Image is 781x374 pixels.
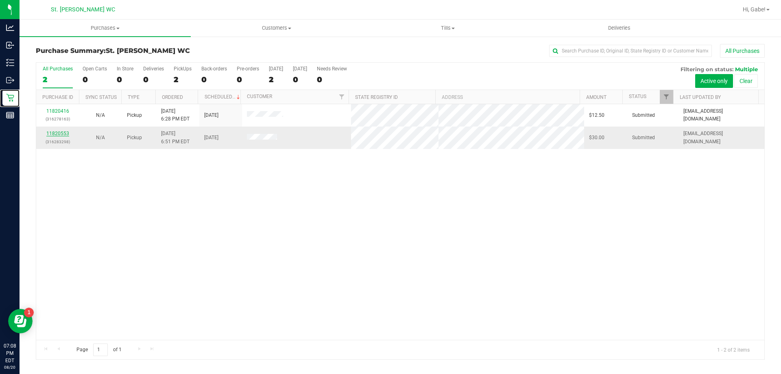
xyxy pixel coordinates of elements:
[269,66,283,72] div: [DATE]
[534,20,705,37] a: Deliveries
[6,94,14,102] inline-svg: Retail
[20,24,191,32] span: Purchases
[41,115,74,123] p: (316278163)
[720,44,765,58] button: All Purchases
[8,309,33,333] iframe: Resource center
[41,138,74,146] p: (316283298)
[191,20,362,37] a: Customers
[201,75,227,84] div: 0
[735,66,758,72] span: Multiple
[293,75,307,84] div: 0
[143,75,164,84] div: 0
[362,20,533,37] a: Tills
[174,66,192,72] div: PickUps
[96,112,105,118] span: Not Applicable
[143,66,164,72] div: Deliveries
[96,112,105,119] button: N/A
[683,107,759,123] span: [EMAIL_ADDRESS][DOMAIN_NAME]
[96,134,105,142] button: N/A
[247,94,272,99] a: Customer
[96,135,105,140] span: Not Applicable
[237,66,259,72] div: Pre-orders
[6,76,14,84] inline-svg: Outbound
[117,66,133,72] div: In Store
[681,66,733,72] span: Filtering on status:
[161,130,190,145] span: [DATE] 6:51 PM EDT
[83,75,107,84] div: 0
[237,75,259,84] div: 0
[629,94,646,99] a: Status
[85,94,117,100] a: Sync Status
[174,75,192,84] div: 2
[128,94,140,100] a: Type
[201,66,227,72] div: Back-orders
[734,74,758,88] button: Clear
[204,112,218,119] span: [DATE]
[205,94,242,100] a: Scheduled
[36,47,279,55] h3: Purchase Summary:
[632,134,655,142] span: Submitted
[204,134,218,142] span: [DATE]
[70,343,128,356] span: Page of 1
[6,41,14,49] inline-svg: Inbound
[549,45,712,57] input: Search Purchase ID, Original ID, State Registry ID or Customer Name...
[46,108,69,114] a: 11820416
[161,107,190,123] span: [DATE] 6:28 PM EDT
[711,343,756,356] span: 1 - 2 of 2 items
[597,24,641,32] span: Deliveries
[317,75,347,84] div: 0
[4,342,16,364] p: 07:08 PM EDT
[20,20,191,37] a: Purchases
[127,134,142,142] span: Pickup
[43,66,73,72] div: All Purchases
[93,343,108,356] input: 1
[355,94,398,100] a: State Registry ID
[127,112,142,119] span: Pickup
[42,94,73,100] a: Purchase ID
[117,75,133,84] div: 0
[83,66,107,72] div: Open Carts
[46,131,69,136] a: 11820553
[6,59,14,67] inline-svg: Inventory
[632,112,655,119] span: Submitted
[586,94,606,100] a: Amount
[106,47,190,55] span: St. [PERSON_NAME] WC
[51,6,115,13] span: St. [PERSON_NAME] WC
[24,308,34,317] iframe: Resource center unread badge
[362,24,533,32] span: Tills
[43,75,73,84] div: 2
[6,111,14,119] inline-svg: Reports
[4,364,16,370] p: 08/20
[435,90,580,104] th: Address
[680,94,721,100] a: Last Updated By
[293,66,307,72] div: [DATE]
[269,75,283,84] div: 2
[660,90,673,104] a: Filter
[589,112,604,119] span: $12.50
[162,94,183,100] a: Ordered
[6,24,14,32] inline-svg: Analytics
[743,6,766,13] span: Hi, Gabe!
[317,66,347,72] div: Needs Review
[335,90,349,104] a: Filter
[695,74,733,88] button: Active only
[683,130,759,145] span: [EMAIL_ADDRESS][DOMAIN_NAME]
[191,24,362,32] span: Customers
[589,134,604,142] span: $30.00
